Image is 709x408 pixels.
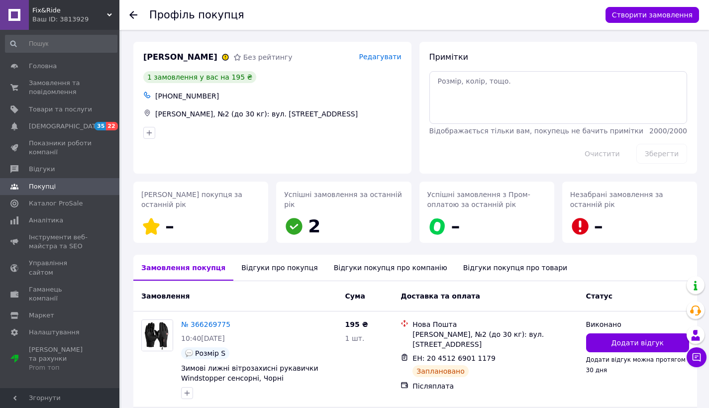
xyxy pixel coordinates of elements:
[95,122,106,130] span: 35
[649,127,687,135] span: 2000 / 2000
[429,127,644,135] span: Відображається тільки вам, покупець не бачить примітки
[29,182,56,191] span: Покупці
[29,363,92,372] div: Prom топ
[586,356,686,373] span: Додати відгук можна протягом 30 дня
[141,292,190,300] span: Замовлення
[141,319,173,351] a: Фото товару
[153,107,404,121] div: [PERSON_NAME], №2 (до 30 кг): вул. [STREET_ADDRESS]
[153,89,404,103] div: [PHONE_NUMBER]
[570,191,663,208] span: Незабрані замовлення за останній рік
[29,259,92,277] span: Управління сайтом
[345,292,365,300] span: Cума
[401,292,480,300] span: Доставка та оплата
[29,139,92,157] span: Показники роботи компанії
[29,311,54,320] span: Маркет
[29,62,57,71] span: Головна
[143,52,217,63] span: [PERSON_NAME]
[606,7,699,23] button: Створити замовлення
[233,255,325,281] div: Відгуки про покупця
[243,53,293,61] span: Без рейтингу
[181,320,230,328] a: № 366269775
[5,35,117,53] input: Пошук
[29,216,63,225] span: Аналітика
[359,53,401,61] span: Редагувати
[165,216,174,236] span: –
[181,334,225,342] span: 10:40[DATE]
[29,285,92,303] span: Гаманець компанії
[427,191,530,208] span: Успішні замовлення з Пром-оплатою за останній рік
[149,9,244,21] h1: Профіль покупця
[586,319,689,329] div: Виконано
[284,191,402,208] span: Успішні замовлення за останній рік
[429,52,468,62] span: Примітки
[195,349,225,357] span: Розмір S
[594,216,603,236] span: –
[412,365,469,377] div: Заплановано
[185,349,193,357] img: :speech_balloon:
[29,105,92,114] span: Товари та послуги
[181,364,318,382] a: Зимові лижні вітрозахисні рукавички Windstopper сенсорні, Чорні
[142,320,173,351] img: Фото товару
[586,333,689,352] button: Додати відгук
[412,354,496,362] span: ЕН: 20 4512 6901 1179
[687,347,707,367] button: Чат з покупцем
[141,191,242,208] span: [PERSON_NAME] покупця за останній рік
[129,10,137,20] div: Повернутися назад
[29,328,80,337] span: Налаштування
[29,122,102,131] span: [DEMOGRAPHIC_DATA]
[611,338,664,348] span: Додати відгук
[308,216,320,236] span: 2
[106,122,117,130] span: 22
[412,329,578,349] div: [PERSON_NAME], №2 (до 30 кг): вул. [STREET_ADDRESS]
[455,255,575,281] div: Відгуки покупця про товари
[345,320,368,328] span: 195 ₴
[412,319,578,329] div: Нова Пошта
[345,334,365,342] span: 1 шт.
[32,15,119,24] div: Ваш ID: 3813929
[32,6,107,15] span: Fix&Ride
[29,165,55,174] span: Відгуки
[451,216,460,236] span: –
[326,255,455,281] div: Відгуки покупця про компанію
[412,381,578,391] div: Післяплата
[29,345,92,373] span: [PERSON_NAME] та рахунки
[586,292,612,300] span: Статус
[143,71,256,83] div: 1 замовлення у вас на 195 ₴
[29,233,92,251] span: Інструменти веб-майстра та SEO
[29,199,83,208] span: Каталог ProSale
[133,255,233,281] div: Замовлення покупця
[29,79,92,97] span: Замовлення та повідомлення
